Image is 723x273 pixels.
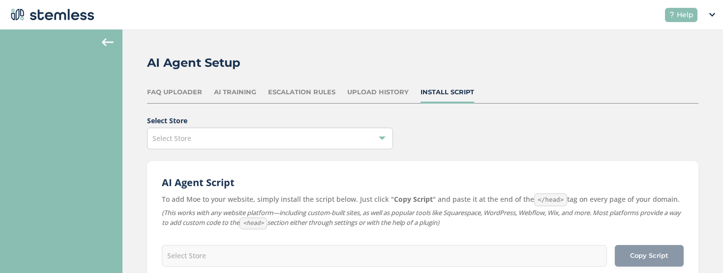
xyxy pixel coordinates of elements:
[147,115,698,126] label: Select Store
[152,134,191,143] span: Select Store
[240,218,267,229] code: <head>
[709,13,715,17] img: icon_down-arrow-small-66adaf34.svg
[394,194,433,204] strong: Copy Script
[147,54,241,72] h2: AI Agent Setup
[677,10,693,20] span: Help
[162,208,684,229] label: (This works with any website platform—including custom-built sites, as well as popular tools like...
[534,193,567,206] code: </head>
[147,87,202,97] div: FAQ Uploader
[162,176,684,190] h2: AI Agent Script
[268,87,335,97] div: Escalation Rules
[102,38,114,46] img: icon-arrow-back-accent-c549486e.svg
[214,87,256,97] div: AI Training
[421,87,474,97] div: Install Script
[162,193,684,206] label: To add Moe to your website, simply install the script below. Just click " " and paste it at the e...
[8,5,94,25] img: logo-dark-0685b13c.svg
[347,87,409,97] div: Upload History
[674,226,723,273] iframe: Chat Widget
[669,12,675,18] img: icon-help-white-03924b79.svg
